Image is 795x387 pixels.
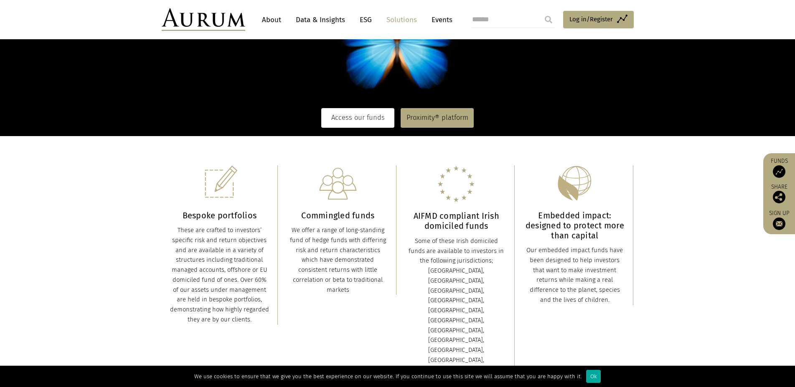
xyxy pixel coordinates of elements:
a: Data & Insights [292,12,349,28]
h3: Embedded impact: designed to protect more than capital [525,210,625,240]
div: Some of these Irish domiciled funds are available to investors in the following jurisdictions; [G... [407,236,506,375]
img: Share this post [773,191,785,203]
h3: Bespoke portfolios [170,210,269,220]
div: We offer a range of long-standing fund of hedge funds with differing risk and return characterist... [288,225,388,295]
h3: AIFMD compliant Irish domiciled funds [407,211,506,231]
div: These are crafted to investors’ specific risk and return objectives and are available in a variet... [170,225,269,325]
img: Access Funds [773,165,785,178]
div: Ok [586,370,601,383]
span: Log in/Register [569,14,613,24]
input: Submit [540,11,557,28]
a: About [258,12,285,28]
h3: Commingled funds [288,210,388,220]
a: Proximity® platform [401,108,474,127]
a: Log in/Register [563,11,634,28]
a: Solutions [382,12,421,28]
a: ESG [356,12,376,28]
img: Sign up to our newsletter [773,218,785,230]
a: Sign up [767,210,791,230]
a: Funds [767,157,791,178]
a: Access our funds [321,108,394,127]
div: Our embedded impact funds have been designed to help investors that want to make investment retur... [525,245,625,305]
a: Events [427,12,452,28]
img: Aurum [162,8,245,31]
div: Share [767,184,791,203]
